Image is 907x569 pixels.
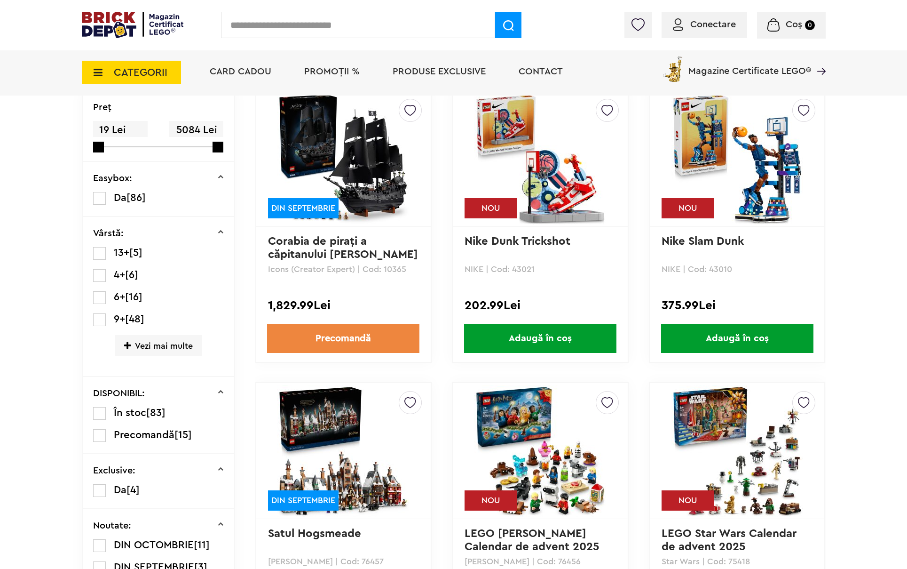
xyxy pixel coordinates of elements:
[268,299,419,312] div: 1,829.99Lei
[688,54,811,76] span: Magazine Certificate LEGO®
[453,324,627,353] a: Adaugă în coș
[690,20,736,29] span: Conectare
[169,121,223,139] span: 5084 Lei
[662,490,714,511] div: NOU
[811,54,826,64] a: Magazine Certificate LEGO®
[114,540,194,550] span: DIN OCTOMBRIE
[662,557,812,566] p: Star Wars | Cod: 75418
[146,408,166,418] span: [83]
[268,198,339,218] div: DIN SEPTEMBRIE
[805,20,815,30] small: 0
[662,265,812,273] p: NIKE | Cod: 43010
[267,324,419,353] a: Precomandă
[126,485,140,495] span: [4]
[268,528,361,539] a: Satul Hogsmeade
[650,324,824,353] a: Adaugă în coș
[519,67,563,76] a: Contact
[93,103,111,112] p: Preţ
[662,299,812,312] div: 375.99Lei
[114,292,125,302] span: 6+
[662,528,800,553] a: LEGO Star Wars Calendar de advent 2025
[125,270,138,280] span: [6]
[125,314,144,324] span: [48]
[465,490,517,511] div: NOU
[464,324,616,353] span: Adaugă în coș
[304,67,360,76] a: PROMOȚII %
[268,490,339,511] div: DIN SEPTEMBRIE
[277,385,409,517] img: Satul Hogsmeade
[93,121,148,139] span: 19 Lei
[465,198,517,218] div: NOU
[126,192,146,203] span: [86]
[114,192,126,203] span: Da
[268,265,419,273] p: Icons (Creator Expert) | Cod: 10365
[125,292,142,302] span: [16]
[661,324,813,353] span: Adaugă în coș
[673,20,736,29] a: Conectare
[114,485,126,495] span: Da
[194,540,210,550] span: [11]
[465,236,570,247] a: Nike Dunk Trickshot
[115,335,202,356] span: Vezi mai multe
[474,93,606,224] img: Nike Dunk Trickshot
[93,521,131,530] p: Noutate:
[465,557,615,566] p: [PERSON_NAME] | Cod: 76456
[268,557,419,566] p: [PERSON_NAME] | Cod: 76457
[671,385,803,517] img: LEGO Star Wars Calendar de advent 2025
[114,408,146,418] span: În stoc
[114,67,167,78] span: CATEGORII
[114,270,125,280] span: 4+
[93,229,124,238] p: Vârstă:
[210,67,271,76] a: Card Cadou
[129,248,142,258] span: [5]
[114,314,125,324] span: 9+
[93,174,132,183] p: Easybox:
[93,466,135,475] p: Exclusive:
[93,389,145,398] p: DISPONIBIL:
[786,20,802,29] span: Coș
[393,67,486,76] a: Produse exclusive
[662,236,744,247] a: Nike Slam Dunk
[174,430,192,440] span: [15]
[671,93,803,224] img: Nike Slam Dunk
[268,236,418,260] a: Corabia de piraţi a căpitanului [PERSON_NAME]
[114,430,174,440] span: Precomandă
[662,198,714,218] div: NOU
[465,299,615,312] div: 202.99Lei
[114,248,129,258] span: 13+
[465,265,615,273] p: NIKE | Cod: 43021
[277,93,409,224] img: Corabia de piraţi a căpitanului Jack Sparrow
[465,528,599,553] a: LEGO [PERSON_NAME] Calendar de advent 2025
[474,385,606,517] img: LEGO Harry Potter Calendar de advent 2025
